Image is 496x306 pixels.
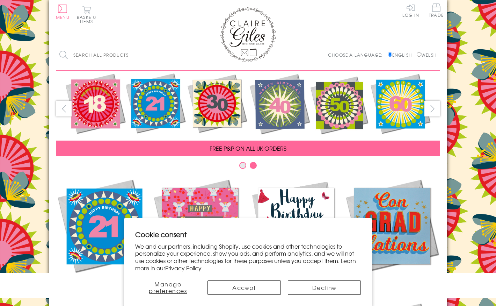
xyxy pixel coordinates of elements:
button: Carousel Page 2 (Current Slide) [250,162,257,169]
label: Welsh [417,52,437,58]
span: Manage preferences [149,280,187,295]
span: Menu [56,14,70,20]
input: Search all products [56,47,178,63]
a: Christmas [152,178,248,287]
p: We and our partners, including Shopify, use cookies and other technologies to personalize your ex... [135,243,361,272]
input: Welsh [417,52,421,57]
button: Menu [56,5,70,19]
span: 0 items [80,14,96,24]
button: next [424,101,440,116]
div: Carousel Pagination [56,162,440,172]
a: Log In [402,3,419,17]
a: Privacy Policy [165,264,202,272]
button: Accept [207,280,280,295]
a: Birthdays [248,178,344,287]
button: Decline [288,280,361,295]
button: Basket0 items [77,6,96,23]
button: Carousel Page 1 [239,162,246,169]
a: New Releases [56,178,152,287]
img: Claire Giles Greetings Cards [220,7,276,62]
span: FREE P&P ON ALL UK ORDERS [210,144,286,152]
input: English [388,52,392,57]
p: Choose a language: [328,52,386,58]
a: Trade [429,3,444,19]
a: Academic [344,178,440,287]
label: English [388,52,415,58]
input: Search [171,47,178,63]
span: Trade [429,3,444,17]
button: prev [56,101,72,116]
button: Manage preferences [135,280,200,295]
h2: Cookie consent [135,229,361,239]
